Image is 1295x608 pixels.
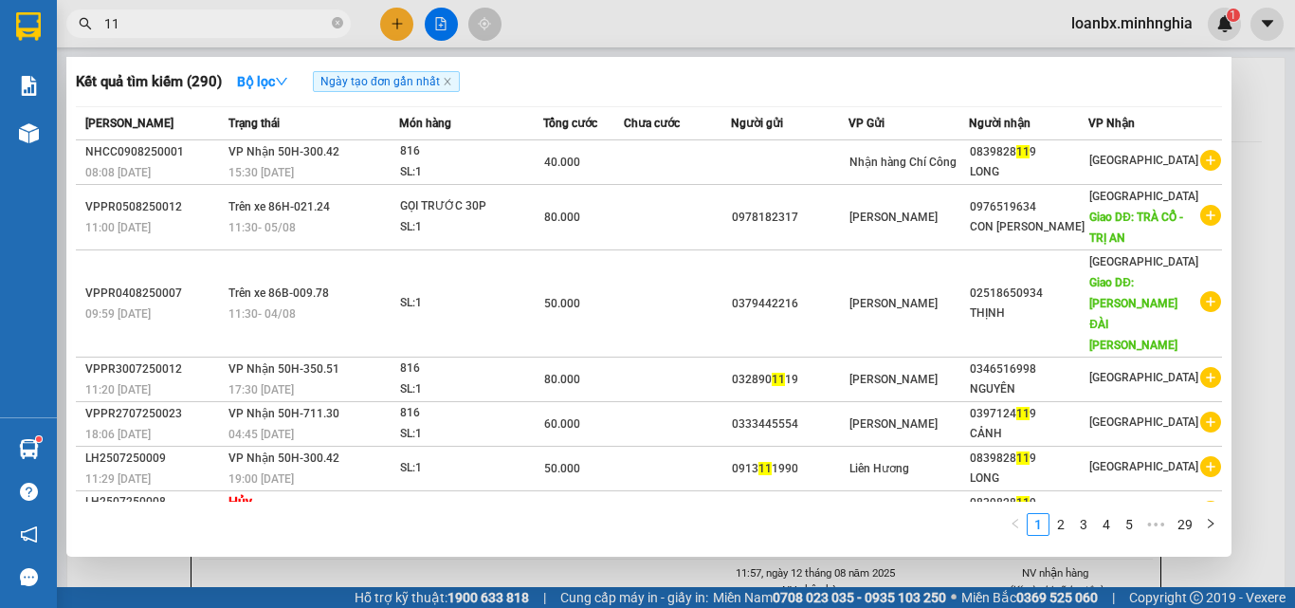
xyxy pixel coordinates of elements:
[400,424,542,445] div: SL: 1
[1089,276,1177,352] span: Giao DĐ: [PERSON_NAME] ĐÀI [PERSON_NAME]
[85,383,151,396] span: 11:20 [DATE]
[1089,211,1183,245] span: Giao DĐ: TRÀ CỔ - TRỊ AN
[1010,518,1021,529] span: left
[1089,154,1198,167] span: [GEOGRAPHIC_DATA]
[19,123,39,143] img: warehouse-icon
[1004,513,1027,536] button: left
[237,74,288,89] strong: Bộ lọc
[1089,415,1198,429] span: [GEOGRAPHIC_DATA]
[85,142,223,162] div: NHCC0908250001
[400,359,542,379] div: 816
[85,117,173,130] span: [PERSON_NAME]
[85,472,151,486] span: 11:29 [DATE]
[732,459,848,479] div: 0913 1990
[758,462,772,475] span: 11
[1089,255,1198,268] span: [GEOGRAPHIC_DATA]
[970,424,1088,444] div: CẢNH
[1199,513,1222,536] li: Next Page
[228,117,280,130] span: Trạng thái
[222,66,303,97] button: Bộ lọcdown
[970,162,1088,182] div: LONG
[104,13,328,34] input: Tìm tên, số ĐT hoặc mã đơn
[970,404,1088,424] div: 0397124 9
[732,294,848,314] div: 0379442216
[109,69,124,84] span: phone
[849,373,938,386] span: [PERSON_NAME]
[20,483,38,501] span: question-circle
[544,156,580,169] span: 40.000
[849,462,909,475] span: Liên Hương
[1200,291,1221,312] span: plus-circle
[544,462,580,475] span: 50.000
[400,196,542,217] div: GỌI TRƯỚC 30P
[109,12,268,36] b: [PERSON_NAME]
[9,42,361,65] li: 01 [PERSON_NAME]
[85,449,223,469] div: LH2507250009
[1200,367,1221,388] span: plus-circle
[970,197,1088,217] div: 0976519634
[624,117,680,130] span: Chưa cước
[849,297,938,310] span: [PERSON_NAME]
[970,493,1088,513] div: 0839828 9
[228,472,294,486] span: 19:00 [DATE]
[16,12,41,41] img: logo-vxr
[1016,407,1030,420] span: 11
[848,117,885,130] span: VP Gửi
[76,72,222,92] h3: Kết quả tìm kiếm ( 290 )
[969,117,1031,130] span: Người nhận
[544,417,580,431] span: 60.000
[228,145,339,158] span: VP Nhận 50H-300.42
[399,117,451,130] span: Món hàng
[228,362,339,376] span: VP Nhận 50H-350.51
[1205,518,1216,529] span: right
[1072,513,1095,536] li: 3
[1096,514,1117,535] a: 4
[228,286,329,300] span: Trên xe 86B-009.78
[543,117,597,130] span: Tổng cước
[85,492,223,512] div: LH2507250008
[1119,514,1140,535] a: 5
[443,77,452,86] span: close
[85,359,223,379] div: VPPR3007250012
[1200,150,1221,171] span: plus-circle
[79,17,92,30] span: search
[849,156,957,169] span: Nhận hàng Chí Công
[400,162,542,183] div: SL: 1
[332,17,343,28] span: close-circle
[228,221,296,234] span: 11:30 - 05/08
[544,297,580,310] span: 50.000
[970,359,1088,379] div: 0346516998
[20,525,38,544] span: notification
[1016,145,1030,158] span: 11
[1199,513,1222,536] button: right
[732,208,848,228] div: 0978182317
[1118,513,1140,536] li: 5
[228,383,294,396] span: 17:30 [DATE]
[1049,513,1072,536] li: 2
[400,217,542,238] div: SL: 1
[849,417,938,431] span: [PERSON_NAME]
[1028,514,1049,535] a: 1
[228,166,294,179] span: 15:30 [DATE]
[20,568,38,586] span: message
[400,293,542,314] div: SL: 1
[400,458,542,479] div: SL: 1
[228,200,330,213] span: Trên xe 86H-021.24
[544,211,580,224] span: 80.000
[1027,513,1049,536] li: 1
[544,373,580,386] span: 80.000
[970,217,1088,237] div: CON [PERSON_NAME]
[1088,117,1135,130] span: VP Nhận
[1073,514,1094,535] a: 3
[9,119,275,150] b: GỬI : [PERSON_NAME]
[731,117,783,130] span: Người gửi
[9,65,361,89] li: 02523854854
[1171,513,1199,536] li: 29
[228,307,296,321] span: 11:30 - 04/08
[1140,513,1171,536] span: •••
[970,142,1088,162] div: 0839828 9
[1200,205,1221,226] span: plus-circle
[9,9,103,103] img: logo.jpg
[36,436,42,442] sup: 1
[1095,513,1118,536] li: 4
